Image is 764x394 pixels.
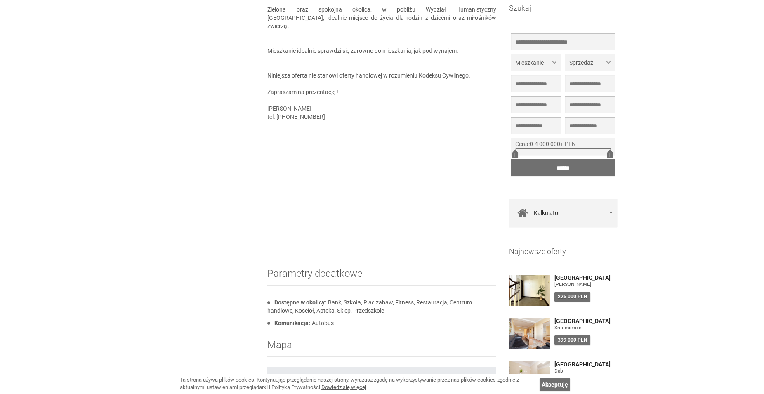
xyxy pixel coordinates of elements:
span: Kalkulator [534,207,560,219]
button: Mieszkanie [511,54,561,71]
h2: Mapa [267,340,496,357]
li: Bank, Szkoła, Plac zabaw, Fitness, Restauracja, Centrum handlowe, Kościół, Apteka, Sklep, Przedsz... [267,296,496,317]
div: Ta strona używa plików cookies. Kontynuując przeglądanie naszej strony, wyrażasz zgodę na wykorzy... [180,376,535,392]
h3: Szukaj [509,4,618,19]
div: 225 000 PLN [554,292,590,302]
a: [GEOGRAPHIC_DATA] [554,318,618,324]
figure: [PERSON_NAME] [554,281,618,288]
span: Dostępne w okolicy: [274,299,326,306]
a: [GEOGRAPHIC_DATA] [554,275,618,281]
span: Komunikacja: [274,320,310,326]
figure: Śródmieście [554,324,618,331]
span: 0 [530,141,533,147]
div: 399 000 PLN [554,335,590,345]
h2: Parametry dodatkowe [267,268,496,285]
li: Autobus [267,317,496,329]
span: Mieszkanie [515,59,551,67]
a: Akceptuję [540,378,570,391]
button: Sprzedaż [565,54,615,71]
a: [GEOGRAPHIC_DATA] [554,361,618,368]
a: Dowiedz się więcej [321,384,366,390]
span: 4 000 000+ PLN [535,141,576,147]
span: Sprzedaż [569,59,605,67]
h3: Najnowsze oferty [509,248,618,262]
span: Cena: [515,141,530,147]
div: - [511,138,615,155]
figure: Dąb [554,368,618,375]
